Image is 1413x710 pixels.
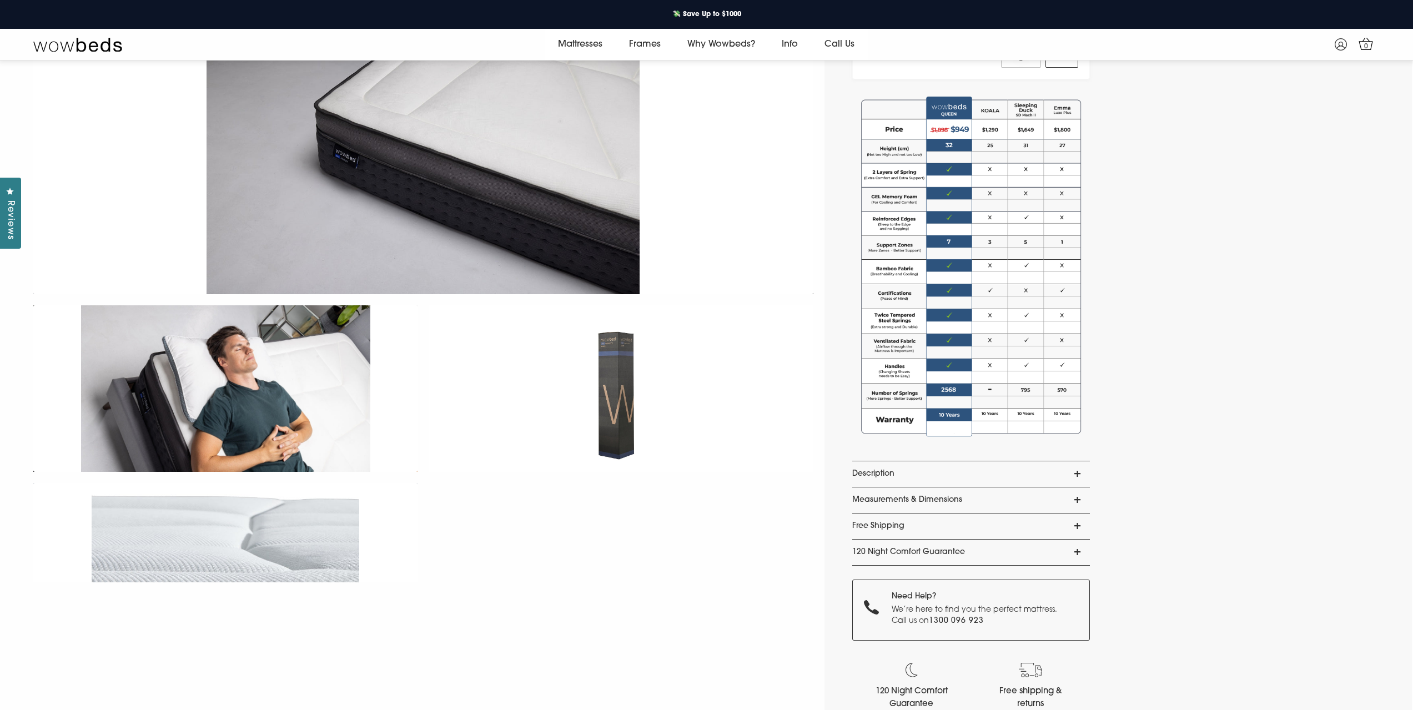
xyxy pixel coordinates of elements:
a: 💸 Save Up to $1000 [663,7,750,22]
a: Call Us [811,29,868,60]
a: Free Shipping [852,513,1090,539]
a: Info [768,29,811,60]
span: Reviews [3,200,17,240]
span: 0 [1361,41,1372,52]
a: Why Wowbeds? [674,29,768,60]
a: 120 Night Comfort Guarantee [852,540,1090,565]
strong: Need Help? [892,592,936,601]
a: 1300 096 923 [929,617,984,625]
a: 0 [1356,34,1376,53]
a: Description [852,461,1090,487]
a: Frames [616,29,674,60]
a: Mattresses [545,29,616,60]
a: Measurements & Dimensions [852,487,1090,513]
img: Wowbeds Duo Mattress Comparison Guide [852,90,1090,442]
img: Wow Beds Logo [33,37,122,52]
p: We’re here to find you the perfect mattress. Call us on [892,605,1063,626]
